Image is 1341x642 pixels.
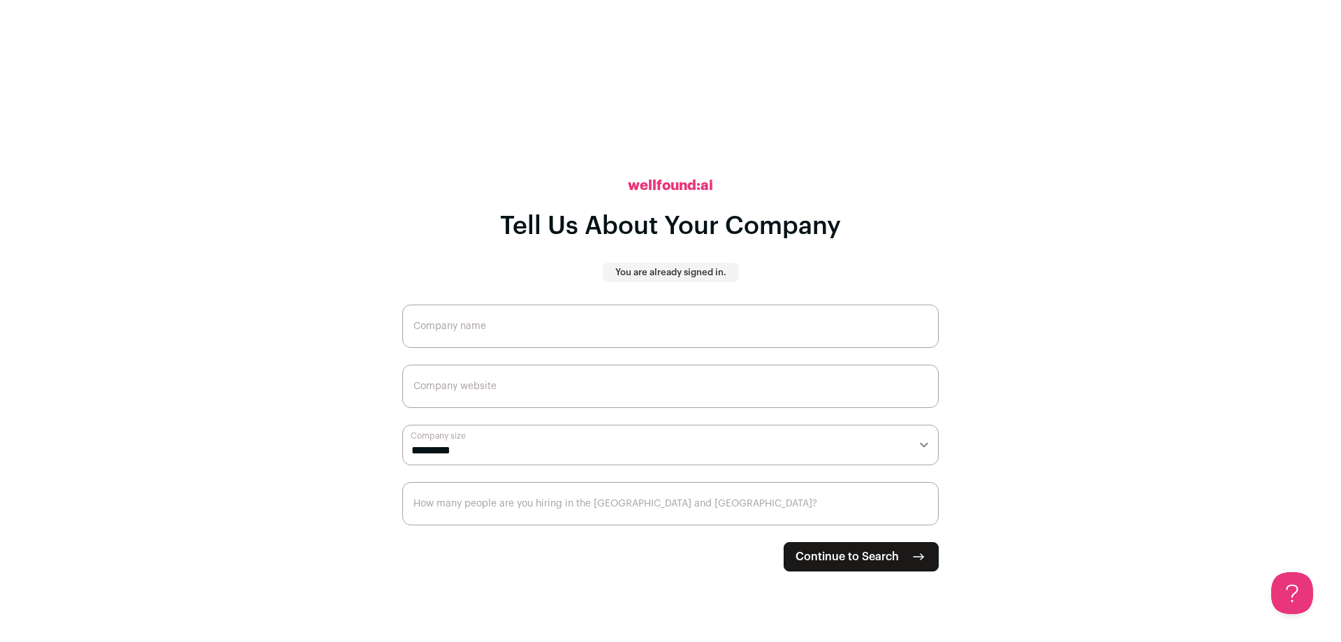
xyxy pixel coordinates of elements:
[628,176,713,196] h2: wellfound:ai
[784,542,939,571] button: Continue to Search
[402,365,939,408] input: Company website
[1271,572,1313,614] iframe: Help Scout Beacon - Open
[402,305,939,348] input: Company name
[500,212,841,240] h1: Tell Us About Your Company
[615,267,726,278] p: You are already signed in.
[402,482,939,525] input: How many people are you hiring in the US and Canada?
[796,548,899,565] span: Continue to Search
